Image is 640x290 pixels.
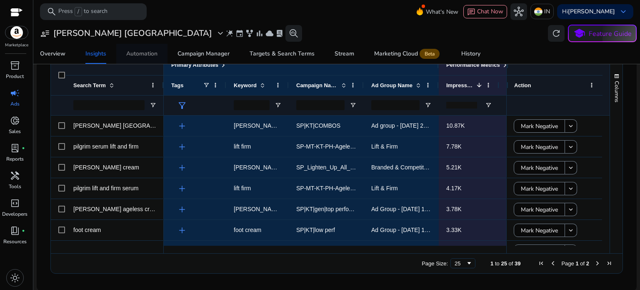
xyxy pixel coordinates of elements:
[371,227,455,233] span: Ad Group - [DATE] 12:24:13.345
[446,159,492,176] p: 5.21K
[245,29,254,38] span: family_history
[485,102,492,108] button: Open Filter Menu
[575,260,578,267] span: 1
[567,143,575,151] mat-icon: keyboard_arrow_down
[446,242,492,260] p: 2.78K
[350,102,356,108] button: Open Filter Menu
[296,227,335,233] span: SP|KT|low perf
[467,8,475,16] span: chat
[420,49,440,59] span: Beta
[234,164,282,171] span: [PERSON_NAME]
[296,143,412,150] span: SP-MT-KT-PH-Ageless Face Wash-Lift&Firm
[171,62,218,68] span: Primary Attributes
[234,227,261,233] span: foot cream
[215,28,225,38] span: expand_more
[40,51,65,57] div: Overview
[73,122,184,129] span: [PERSON_NAME] [GEOGRAPHIC_DATA]
[514,161,565,174] button: Mark Negative
[177,225,187,235] span: add
[6,155,24,163] p: Reports
[461,51,480,57] div: History
[562,9,615,15] p: Hi
[10,100,20,108] p: Ads
[6,73,24,80] p: Product
[10,61,20,71] span: inventory_2
[521,118,558,135] span: Mark Negative
[509,260,513,267] span: of
[594,260,601,267] div: Next Page
[9,128,21,135] p: Sales
[75,7,82,16] span: /
[371,122,454,129] span: Ad group - [DATE] 20:41:55.266
[446,117,492,134] p: 10.87K
[538,260,545,267] div: First Page
[234,185,251,192] span: lift firm
[5,26,28,39] img: amazon.svg
[177,184,187,194] span: add
[446,82,473,88] span: Impressions
[10,143,20,153] span: lab_profile
[446,222,492,239] p: 3.33K
[521,201,558,218] span: Mark Negative
[73,82,106,88] span: Search Term
[586,260,589,267] span: 2
[10,116,20,126] span: donut_small
[514,7,524,17] span: hub
[2,210,27,218] p: Developers
[567,185,575,192] mat-icon: keyboard_arrow_down
[490,260,493,267] span: 1
[455,260,466,267] div: 25
[73,100,145,110] input: Search Term Filter Input
[567,227,575,234] mat-icon: keyboard_arrow_down
[335,51,354,57] div: Stream
[463,5,507,18] button: chatChat Now
[58,7,107,16] p: Press to search
[22,146,25,150] span: fiber_manual_record
[234,122,282,129] span: [PERSON_NAME]
[85,51,106,57] div: Insights
[255,29,264,38] span: bar_chart
[544,4,550,19] p: IN
[514,82,531,88] span: Action
[446,180,492,197] p: 4.17K
[177,142,187,152] span: add
[567,206,575,213] mat-icon: keyboard_arrow_down
[47,7,57,17] span: search
[289,28,299,38] span: search_insights
[450,258,475,268] div: Page Size
[177,101,187,111] span: filter_alt
[177,163,187,173] span: add
[10,171,20,181] span: handyman
[426,5,458,19] span: What's New
[521,180,558,197] span: Mark Negative
[589,29,632,39] p: Feature Guide
[10,226,20,236] span: book_4
[374,50,441,57] div: Marketing Cloud
[422,260,448,267] div: Page Size:
[510,3,527,20] button: hub
[514,119,565,133] button: Mark Negative
[296,206,363,212] span: SP|KT|gen|top performing
[171,82,183,88] span: Tags
[234,100,270,110] input: Keyword Filter Input
[477,8,503,15] span: Chat Now
[521,243,558,260] span: Mark Negative
[177,121,187,131] span: add
[296,82,338,88] span: Campaign Name
[73,227,101,233] span: foot cream
[177,51,230,57] div: Campaign Manager
[53,28,212,38] h3: [PERSON_NAME] [GEOGRAPHIC_DATA]
[234,206,282,212] span: [PERSON_NAME]
[371,185,398,192] span: Lift & Firm
[514,224,565,237] button: Mark Negative
[514,245,565,258] button: Mark Negative
[371,206,455,212] span: Ad Group - [DATE] 13:50:51.336
[10,273,20,283] span: light_mode
[150,102,156,108] button: Open Filter Menu
[521,159,558,177] span: Mark Negative
[73,185,138,192] span: pilgrim lift and firm serum
[234,143,251,150] span: lift firm
[40,28,50,38] span: user_attributes
[10,88,20,98] span: campaign
[275,102,281,108] button: Open Filter Menu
